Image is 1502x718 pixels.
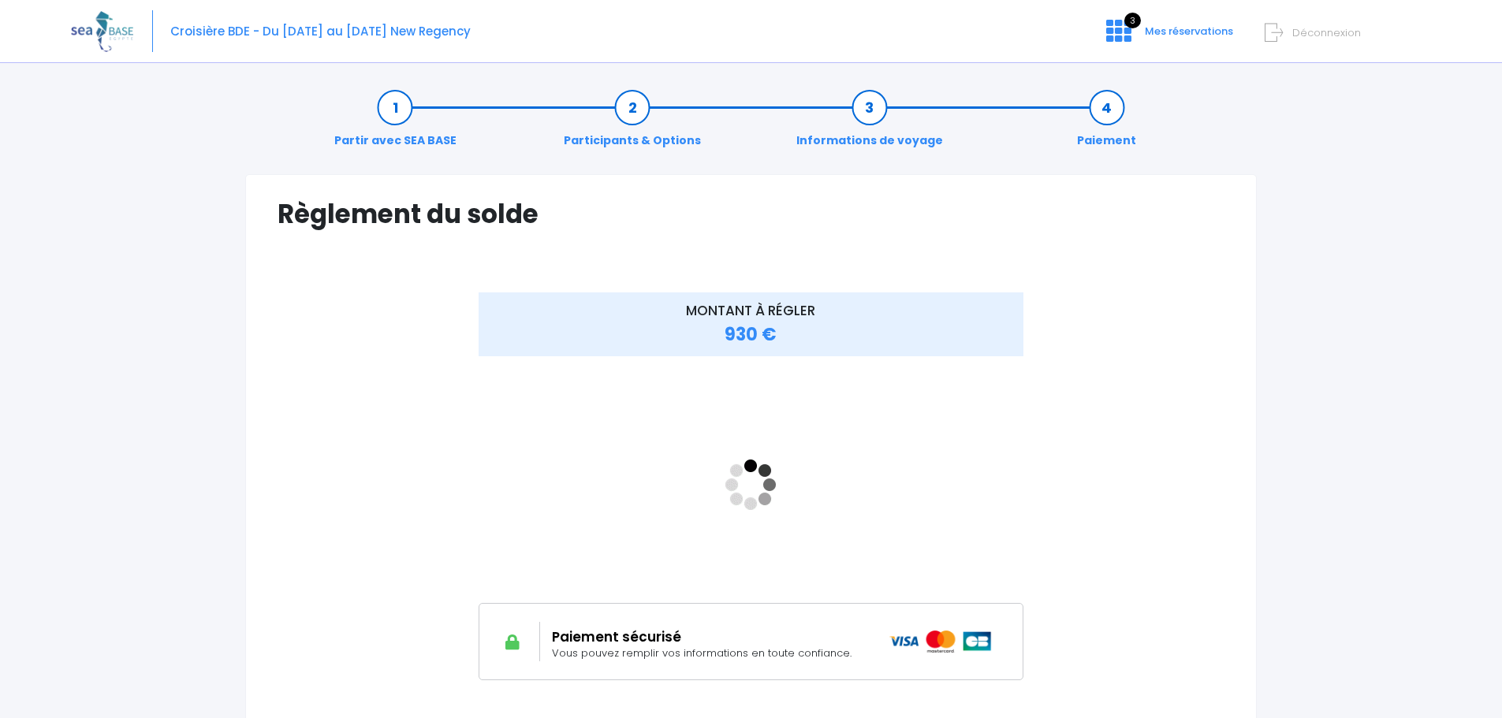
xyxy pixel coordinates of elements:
[686,301,815,320] span: MONTANT À RÉGLER
[552,629,866,645] h2: Paiement sécurisé
[788,99,951,149] a: Informations de voyage
[326,99,464,149] a: Partir avec SEA BASE
[552,645,852,660] span: Vous pouvez remplir vos informations en toute confiance.
[479,366,1023,603] iframe: <!-- //required -->
[1094,29,1243,44] a: 3 Mes réservations
[1124,13,1141,28] span: 3
[889,631,993,653] img: icons_paiement_securise@2x.png
[1145,24,1233,39] span: Mes réservations
[556,99,709,149] a: Participants & Options
[170,23,471,39] span: Croisière BDE - Du [DATE] au [DATE] New Regency
[1069,99,1144,149] a: Paiement
[1292,25,1361,40] span: Déconnexion
[278,199,1224,229] h1: Règlement du solde
[725,322,777,347] span: 930 €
